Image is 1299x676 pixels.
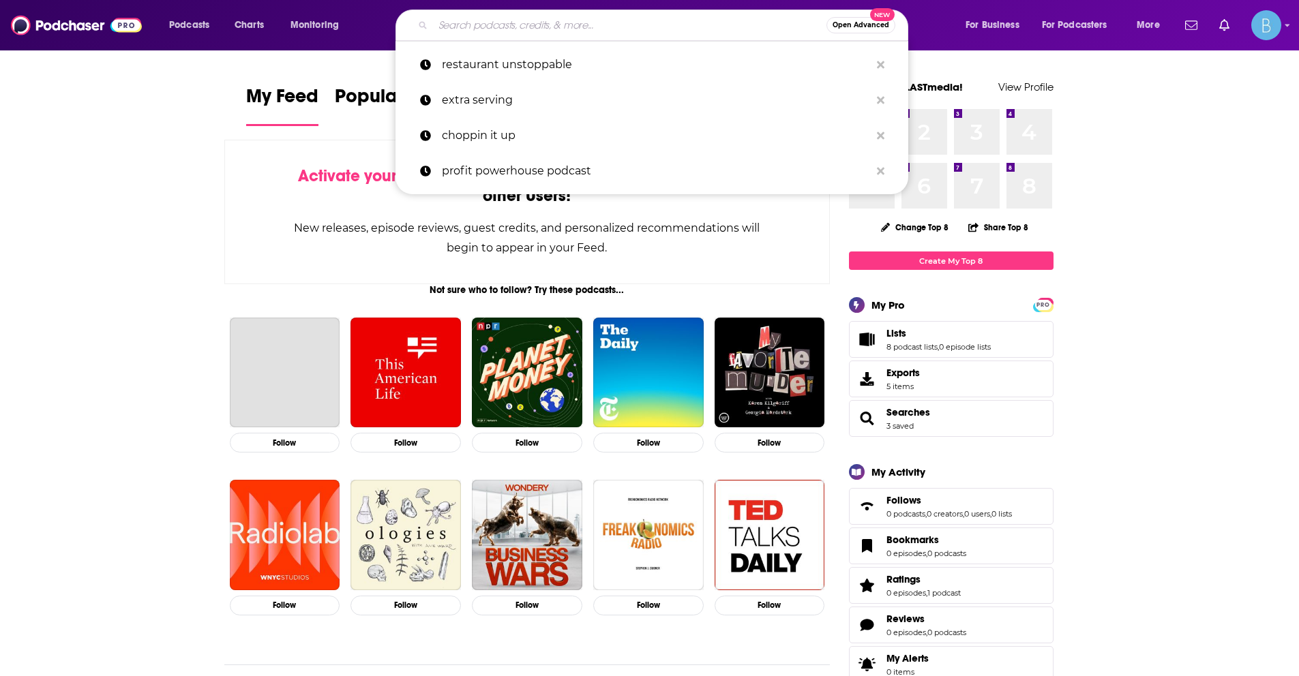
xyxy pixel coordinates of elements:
a: Exports [849,360,1054,397]
a: Charts [226,14,272,36]
button: open menu [1127,14,1177,36]
span: , [925,509,927,519]
a: PRO [1035,299,1051,309]
button: Follow [230,433,340,452]
a: 0 creators [927,509,963,519]
img: The Daily [593,318,704,428]
div: Search podcasts, credits, & more... [408,10,921,41]
a: Bookmarks [854,536,881,555]
a: 0 podcasts [927,549,966,558]
a: 1 podcast [927,588,961,598]
button: Follow [715,596,825,615]
div: My Activity [871,465,925,478]
a: Bookmarks [886,534,966,546]
span: Searches [849,400,1054,437]
button: Follow [230,596,340,615]
img: Business Wars [472,480,582,590]
img: TED Talks Daily [715,480,825,590]
button: Follow [593,596,704,615]
a: Follows [854,497,881,516]
button: Follow [472,433,582,452]
div: New releases, episode reviews, guest credits, and personalized recommendations will begin to appe... [293,218,762,258]
a: Ologies with Alie Ward [350,480,461,590]
img: Radiolab [230,480,340,590]
a: profit powerhouse podcast [395,153,908,189]
img: This American Life [350,318,461,428]
a: Show notifications dropdown [1214,14,1235,37]
button: open menu [160,14,227,36]
img: My Favorite Murder with Karen Kilgariff and Georgia Hardstark [715,318,825,428]
a: My Feed [246,84,318,126]
a: Ratings [854,576,881,595]
div: My Pro [871,298,905,311]
span: , [938,342,939,352]
button: open menu [956,14,1036,36]
span: PRO [1035,300,1051,310]
button: open menu [1033,14,1127,36]
span: My Alerts [886,652,929,664]
span: Open Advanced [833,22,889,29]
span: Bookmarks [886,534,939,546]
a: 0 podcasts [886,509,925,519]
a: Show notifications dropdown [1180,14,1203,37]
button: Follow [593,433,704,452]
button: open menu [281,14,357,36]
a: Ratings [886,573,961,585]
a: restaurant unstoppable [395,47,908,82]
span: , [926,628,927,637]
a: 3 saved [886,421,914,431]
img: Freakonomics Radio [593,480,704,590]
a: Lists [854,330,881,349]
span: My Alerts [854,655,881,674]
span: For Podcasters [1042,16,1107,35]
a: Create My Top 8 [849,251,1054,270]
span: Exports [886,367,920,379]
button: Follow [472,596,582,615]
span: Lists [886,327,906,339]
button: Show profile menu [1251,10,1281,40]
p: restaurant unstoppable [442,47,870,82]
a: Reviews [886,613,966,625]
a: 0 lists [991,509,1012,519]
span: Logged in as BLASTmedia [1251,10,1281,40]
img: Planet Money [472,318,582,428]
a: Searches [886,406,930,418]
span: , [963,509,964,519]
a: 0 podcasts [927,628,966,637]
span: , [926,588,927,598]
a: Searches [854,409,881,428]
button: Open AdvancedNew [826,17,895,33]
div: Not sure who to follow? Try these podcasts... [224,284,831,296]
span: , [990,509,991,519]
span: New [870,8,895,21]
a: The Joe Rogan Experience [230,318,340,428]
a: 8 podcast lists [886,342,938,352]
span: Bookmarks [849,527,1054,564]
span: 5 items [886,382,920,391]
span: Ratings [886,573,921,585]
p: profit powerhouse podcast [442,153,870,189]
span: Activate your Feed [298,166,438,186]
a: choppin it up [395,118,908,153]
a: Reviews [854,615,881,634]
span: Monitoring [290,16,339,35]
span: My Feed [246,84,318,116]
a: 0 episodes [886,549,926,558]
button: Change Top 8 [873,219,957,236]
span: Lists [849,321,1054,358]
p: choppin it up [442,118,870,153]
a: 0 episodes [886,628,926,637]
span: Reviews [849,606,1054,643]
a: Podchaser - Follow, Share and Rate Podcasts [11,12,142,38]
a: Lists [886,327,991,339]
img: User Profile [1251,10,1281,40]
span: Reviews [886,613,925,625]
